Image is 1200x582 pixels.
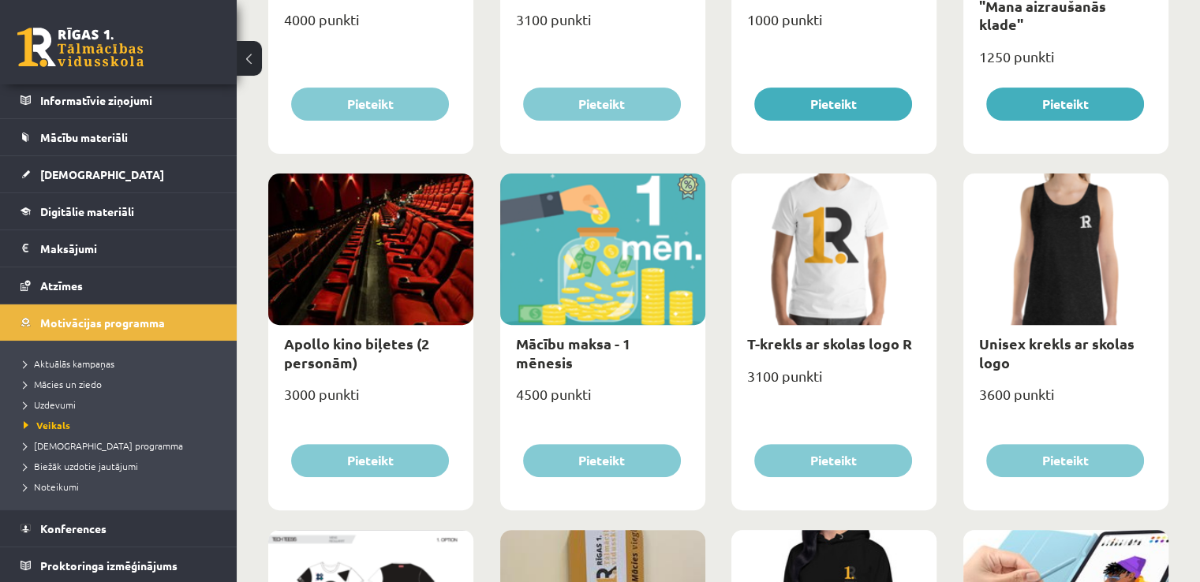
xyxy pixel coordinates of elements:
[24,460,138,472] span: Biežāk uzdotie jautājumi
[986,444,1144,477] button: Pieteikt
[40,167,164,181] span: [DEMOGRAPHIC_DATA]
[40,130,128,144] span: Mācību materiāli
[17,28,144,67] a: Rīgas 1. Tālmācības vidusskola
[500,6,705,46] div: 3100 punkti
[24,419,70,431] span: Veikals
[21,82,217,118] a: Informatīvie ziņojumi
[268,6,473,46] div: 4000 punkti
[21,267,217,304] a: Atzīmes
[24,357,114,370] span: Aktuālās kampaņas
[731,363,936,402] div: 3100 punkti
[40,558,178,573] span: Proktoringa izmēģinājums
[516,334,630,371] a: Mācību maksa - 1 mēnesis
[754,444,912,477] button: Pieteikt
[40,278,83,293] span: Atzīmes
[40,521,107,535] span: Konferences
[24,439,183,452] span: [DEMOGRAPHIC_DATA] programma
[40,82,217,118] legend: Informatīvie ziņojumi
[291,444,449,477] button: Pieteikt
[24,459,221,473] a: Biežāk uzdotie jautājumi
[24,356,221,371] a: Aktuālās kampaņas
[24,418,221,432] a: Veikals
[21,230,217,267] a: Maksājumi
[24,438,221,453] a: [DEMOGRAPHIC_DATA] programma
[291,88,449,121] button: Pieteikt
[24,480,79,493] span: Noteikumi
[747,334,912,353] a: T-krekls ar skolas logo R
[40,230,217,267] legend: Maksājumi
[523,88,681,121] button: Pieteikt
[24,479,221,494] a: Noteikumi
[284,334,429,371] a: Apollo kino biļetes (2 personām)
[24,377,221,391] a: Mācies un ziedo
[670,173,705,200] img: Atlaide
[21,304,217,341] a: Motivācijas programma
[731,6,936,46] div: 1000 punkti
[24,397,221,412] a: Uzdevumi
[963,43,1168,83] div: 1250 punkti
[523,444,681,477] button: Pieteikt
[21,193,217,229] a: Digitālie materiāli
[21,119,217,155] a: Mācību materiāli
[24,398,76,411] span: Uzdevumi
[754,88,912,121] button: Pieteikt
[21,510,217,547] a: Konferences
[979,334,1135,371] a: Unisex krekls ar skolas logo
[40,315,165,330] span: Motivācijas programma
[986,88,1144,121] button: Pieteikt
[963,381,1168,420] div: 3600 punkti
[21,156,217,192] a: [DEMOGRAPHIC_DATA]
[24,378,102,390] span: Mācies un ziedo
[40,204,134,218] span: Digitālie materiāli
[268,381,473,420] div: 3000 punkti
[500,381,705,420] div: 4500 punkti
